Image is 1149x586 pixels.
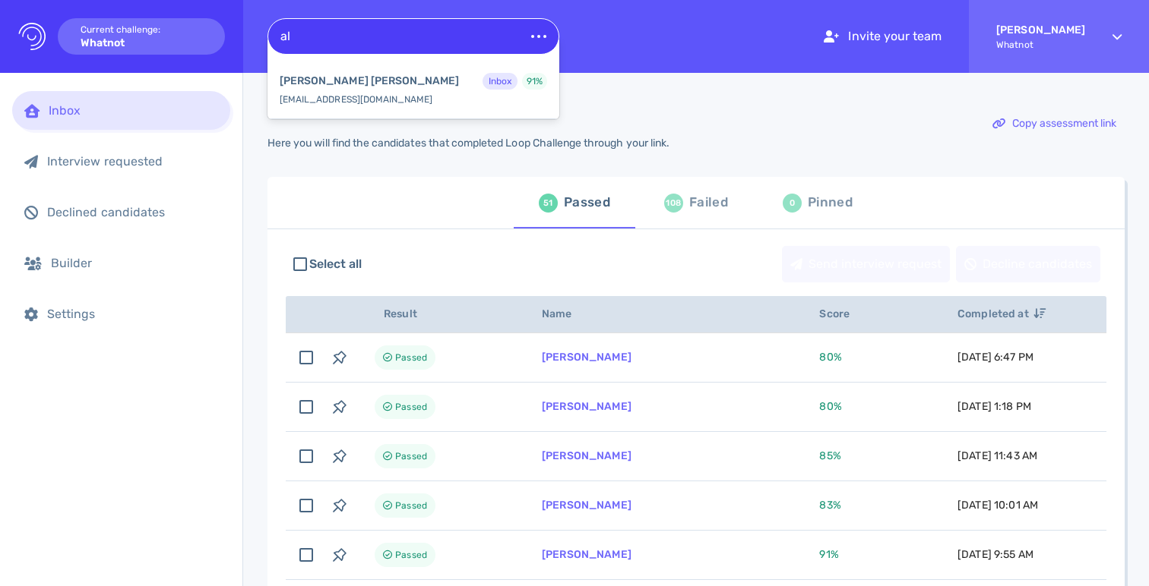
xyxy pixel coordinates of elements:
span: 80 % [819,400,841,413]
div: Here you will find the candidates that completed Loop Challenge through your link. [267,137,669,150]
a: [PERSON_NAME] [542,449,631,462]
button: Copy assessment link [984,106,1125,142]
div: Settings [47,307,218,321]
div: 91 % [522,73,547,90]
div: Failed [689,191,728,214]
div: Interview requested [47,154,218,169]
button: Decline candidates [956,246,1100,282]
span: Select all [309,255,362,273]
div: Passed [564,191,610,214]
span: Completed at [957,307,1046,320]
b: [PERSON_NAME] [PERSON_NAME] [280,73,459,90]
span: [DATE] 1:18 PM [957,400,1031,413]
div: Copy assessment link [985,106,1124,141]
div: Inbox [483,73,518,90]
span: Passed [395,447,427,465]
div: Pinned [808,191,853,214]
span: Score [819,307,866,320]
div: Declined candidates [47,205,218,219]
div: Send interview request [783,247,949,282]
span: [DATE] 10:01 AM [957,499,1038,512]
div: 108 [664,194,683,213]
span: Passed [395,348,427,367]
div: Inbox [49,103,218,118]
span: Passed [395,496,427,515]
span: [DATE] 9:55 AM [957,548,1033,561]
strong: [PERSON_NAME] [996,24,1085,36]
a: [PERSON_NAME] [542,400,631,413]
a: [PERSON_NAME] [542,548,631,561]
span: Name [542,307,589,320]
div: 0 [783,194,802,213]
span: [DATE] 6:47 PM [957,351,1033,364]
span: 91 % [819,548,838,561]
th: Result [356,296,524,333]
div: [EMAIL_ADDRESS][DOMAIN_NAME] [267,61,559,119]
a: [PERSON_NAME] [542,499,631,512]
span: Whatnot [996,39,1085,50]
button: Send interview request [782,246,950,282]
span: 83 % [819,499,840,512]
div: Builder [51,256,218,270]
span: [DATE] 11:43 AM [957,449,1037,462]
span: 85 % [819,449,840,462]
div: Decline candidates [957,247,1100,282]
span: Passed [395,398,427,416]
span: Passed [395,546,427,564]
a: [PERSON_NAME] [542,351,631,364]
div: 51 [539,194,558,213]
span: 80 % [819,351,841,364]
